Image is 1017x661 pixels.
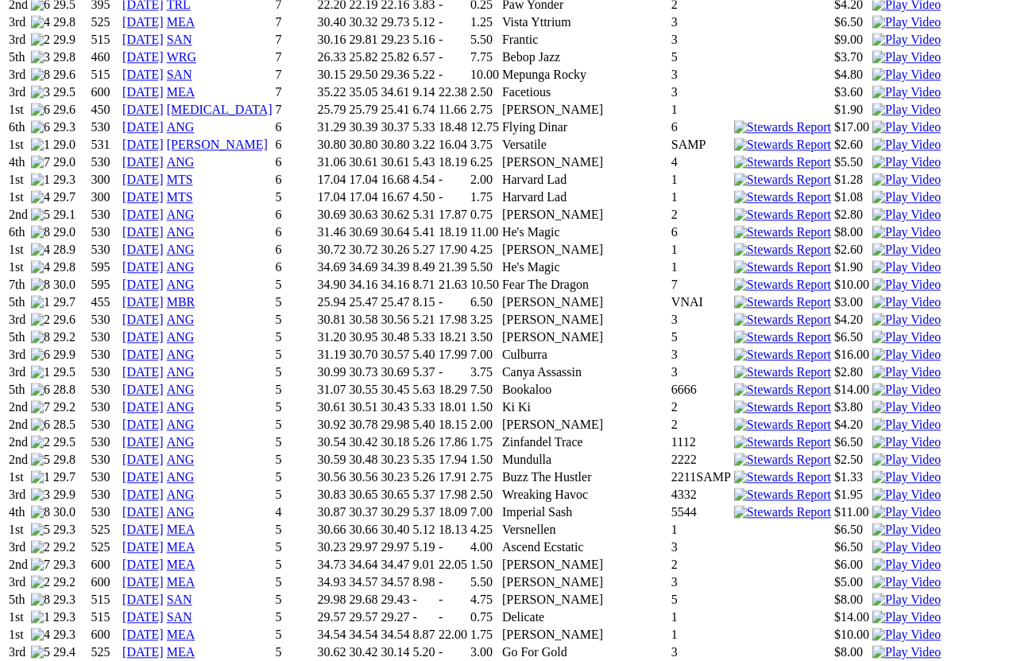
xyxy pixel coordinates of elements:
[872,418,941,432] img: Play Video
[380,14,410,30] td: 29.73
[122,243,164,256] a: [DATE]
[872,278,941,292] img: Play Video
[31,155,50,169] img: 7
[412,84,435,100] td: 9.14
[872,103,941,117] img: Play Video
[438,14,468,30] td: -
[8,67,29,83] td: 3rd
[872,365,941,379] a: View replay
[470,84,500,100] td: 2.50
[872,50,941,64] a: Watch Replay on Watchdog
[470,14,500,30] td: 1.25
[872,540,941,554] a: Watch Replay on Watchdog
[872,488,941,502] img: Play Video
[52,14,89,30] td: 29.8
[31,418,50,432] img: 6
[167,348,195,361] a: ANG
[122,418,164,431] a: [DATE]
[122,68,164,81] a: [DATE]
[872,243,941,257] img: Play Video
[31,173,50,187] img: 1
[872,523,941,536] a: Watch Replay on Watchdog
[167,120,195,134] a: ANG
[31,33,50,47] img: 2
[872,243,941,256] a: View replay
[872,435,941,449] img: Play Video
[872,330,941,344] img: Play Video
[122,575,164,589] a: [DATE]
[91,102,121,118] td: 450
[122,610,164,624] a: [DATE]
[872,190,941,204] a: View replay
[167,278,195,291] a: ANG
[734,155,831,169] img: Stewards Report
[167,243,195,256] a: ANG
[872,418,941,431] a: View replay
[412,49,435,65] td: 6.57
[31,435,50,449] img: 2
[167,610,192,624] a: SAN
[91,14,121,30] td: 525
[122,435,164,449] a: [DATE]
[167,628,195,641] a: MEA
[872,330,941,344] a: View replay
[872,173,941,186] a: View replay
[348,14,378,30] td: 30.32
[122,85,164,99] a: [DATE]
[438,102,468,118] td: 11.66
[31,540,50,554] img: 2
[31,85,50,99] img: 3
[734,260,831,274] img: Stewards Report
[872,120,941,134] img: Play Video
[122,593,164,606] a: [DATE]
[52,102,89,118] td: 29.6
[872,260,941,274] a: View replay
[872,85,941,99] a: Watch Replay on Watchdog
[872,540,941,554] img: Play Video
[31,68,50,82] img: 8
[872,208,941,222] img: Play Video
[31,505,50,519] img: 8
[167,523,195,536] a: MEA
[167,470,195,484] a: ANG
[348,84,378,100] td: 35.05
[872,295,941,309] a: View replay
[8,102,29,118] td: 1st
[52,84,89,100] td: 29.5
[872,15,941,29] img: Play Video
[872,505,941,519] a: View replay
[734,243,831,257] img: Stewards Report
[734,313,831,327] img: Stewards Report
[872,155,941,169] img: Play Video
[31,383,50,397] img: 6
[734,505,831,519] img: Stewards Report
[91,84,121,100] td: 600
[734,138,831,152] img: Stewards Report
[122,33,164,46] a: [DATE]
[872,435,941,449] a: View replay
[31,260,50,274] img: 4
[167,400,195,414] a: ANG
[872,138,941,151] a: View replay
[167,435,195,449] a: ANG
[438,49,468,65] td: -
[872,348,941,361] a: View replay
[122,295,164,309] a: [DATE]
[872,645,941,659] img: Play Video
[872,50,941,64] img: Play Video
[167,540,195,554] a: MEA
[316,49,346,65] td: 26.33
[316,102,346,118] td: 25.79
[734,365,831,379] img: Stewards Report
[167,313,195,326] a: ANG
[501,67,669,83] td: Mepunga Rocky
[275,84,315,100] td: 7
[8,49,29,65] td: 5th
[872,383,941,396] a: View replay
[412,14,435,30] td: 5.12
[872,470,941,484] img: Play Video
[91,49,121,65] td: 460
[275,49,315,65] td: 7
[671,32,732,48] td: 3
[872,103,941,116] a: Watch Replay on Watchdog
